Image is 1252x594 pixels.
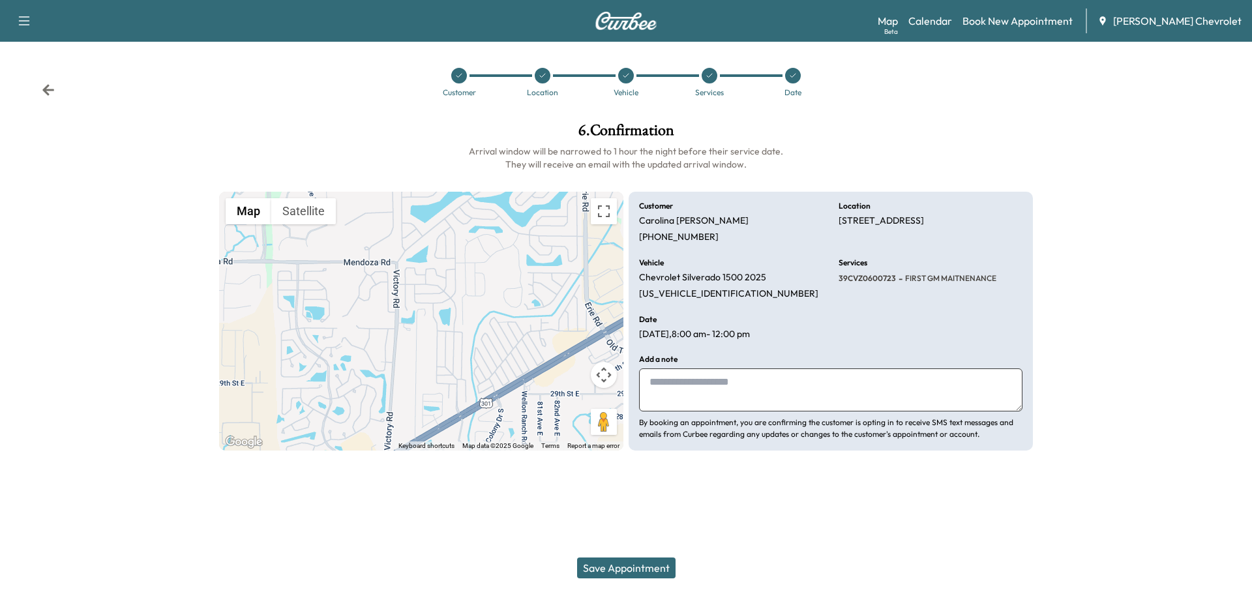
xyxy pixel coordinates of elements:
[639,215,749,227] p: Carolina [PERSON_NAME]
[591,409,617,435] button: Drag Pegman onto the map to open Street View
[527,89,558,97] div: Location
[639,329,750,340] p: [DATE] , 8:00 am - 12:00 pm
[639,316,657,323] h6: Date
[902,273,996,284] span: FIRST GM MAITNENANCE
[222,434,265,451] img: Google
[884,27,898,37] div: Beta
[443,89,476,97] div: Customer
[784,89,801,97] div: Date
[398,441,455,451] button: Keyboard shortcuts
[219,123,1033,145] h1: 6 . Confirmation
[908,13,952,29] a: Calendar
[226,198,271,224] button: Show street map
[595,12,657,30] img: Curbee Logo
[271,198,336,224] button: Show satellite imagery
[639,272,766,284] p: Chevrolet Silverado 1500 2025
[639,355,678,363] h6: Add a note
[639,202,673,210] h6: Customer
[639,288,818,300] p: [US_VEHICLE_IDENTIFICATION_NUMBER]
[541,442,559,449] a: Terms (opens in new tab)
[878,13,898,29] a: MapBeta
[639,417,1022,440] p: By booking an appointment, you are confirming the customer is opting in to receive SMS text messa...
[839,202,871,210] h6: Location
[896,272,902,285] span: -
[962,13,1073,29] a: Book New Appointment
[577,557,676,578] button: Save Appointment
[462,442,533,449] span: Map data ©2025 Google
[614,89,638,97] div: Vehicle
[219,145,1033,171] h6: Arrival window will be narrowed to 1 hour the night before their service date. They will receive ...
[639,231,719,243] p: [PHONE_NUMBER]
[695,89,724,97] div: Services
[42,83,55,97] div: Back
[567,442,619,449] a: Report a map error
[839,273,896,284] span: 39CVZ0600723
[222,434,265,451] a: Open this area in Google Maps (opens a new window)
[1113,13,1242,29] span: [PERSON_NAME] Chevrolet
[839,259,867,267] h6: Services
[839,215,924,227] p: [STREET_ADDRESS]
[639,259,664,267] h6: Vehicle
[591,198,617,224] button: Toggle fullscreen view
[591,362,617,388] button: Map camera controls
